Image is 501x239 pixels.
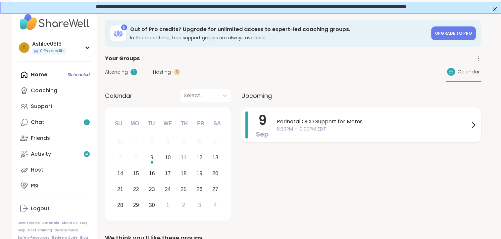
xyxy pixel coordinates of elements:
div: 5 [198,137,201,146]
div: Friends [31,135,50,142]
span: 0 Pro credits [40,48,65,54]
div: Choose Friday, September 12th, 2025 [192,151,207,165]
div: 2 [150,137,153,146]
div: 20 [212,169,218,178]
div: Choose Monday, September 29th, 2025 [129,198,143,212]
a: Chat1 [18,114,91,130]
div: 24 [165,185,171,194]
span: Sep [256,130,269,139]
div: 9 [150,153,153,162]
div: 1 [134,137,137,146]
div: Choose Saturday, October 4th, 2025 [208,198,223,212]
div: Coaching [31,87,57,94]
div: month 2025-09 [112,134,223,213]
div: 13 [212,153,218,162]
a: Coaching [18,83,91,99]
div: Su [111,116,125,131]
img: ShareWell Nav Logo [18,11,91,34]
div: PSI [31,182,38,189]
div: Choose Thursday, September 11th, 2025 [176,151,191,165]
div: Choose Wednesday, September 10th, 2025 [161,151,175,165]
a: Host Training [28,228,52,233]
div: 0 [121,24,127,30]
div: 25 [181,185,187,194]
a: Safety Policy [55,228,78,233]
div: Choose Sunday, September 14th, 2025 [113,167,127,181]
a: Host [18,162,91,178]
div: Ashlee0919 [32,40,66,48]
div: Choose Wednesday, October 1st, 2025 [161,198,175,212]
div: 4 [182,137,185,146]
div: Tu [144,116,159,131]
span: Upgrade to Pro [435,30,472,36]
div: 1 [130,69,137,75]
span: Calendar [105,91,132,100]
div: Choose Monday, September 15th, 2025 [129,167,143,181]
div: 26 [196,185,202,194]
a: PSI [18,178,91,194]
div: Choose Saturday, September 20th, 2025 [208,167,223,181]
div: Mo [127,116,142,131]
a: Logout [18,201,91,217]
div: Not available Sunday, August 31st, 2025 [113,135,127,149]
div: Sa [210,116,224,131]
div: Choose Tuesday, September 9th, 2025 [145,151,159,165]
div: 0 [174,69,180,75]
div: 11 [181,153,187,162]
div: Not available Tuesday, September 2nd, 2025 [145,135,159,149]
div: 10 [165,153,171,162]
span: 9 [258,111,267,130]
div: Choose Thursday, September 18th, 2025 [176,167,191,181]
div: 19 [196,169,202,178]
div: 31 [117,137,123,146]
a: How It Works [18,221,40,225]
div: 3 [166,137,169,146]
div: Choose Saturday, September 27th, 2025 [208,182,223,196]
span: A [22,43,26,52]
div: Choose Wednesday, September 24th, 2025 [161,182,175,196]
div: Fr [193,116,208,131]
h3: In the meantime, free support groups are always available. [130,34,427,41]
a: Help [18,228,25,233]
div: 14 [117,169,123,178]
div: Not available Saturday, September 6th, 2025 [208,135,223,149]
a: Friends [18,130,91,146]
a: Support [18,99,91,114]
div: 28 [117,201,123,210]
div: 30 [149,201,155,210]
div: Not available Thursday, September 4th, 2025 [176,135,191,149]
span: Calendar [458,68,480,75]
div: Activity [31,150,51,158]
div: Choose Thursday, October 2nd, 2025 [176,198,191,212]
div: Not available Wednesday, September 3rd, 2025 [161,135,175,149]
div: Choose Thursday, September 25th, 2025 [176,182,191,196]
div: Choose Tuesday, September 30th, 2025 [145,198,159,212]
div: 22 [133,185,139,194]
span: Attending [105,69,128,76]
div: Host [31,166,43,174]
a: Activity4 [18,146,91,162]
div: Choose Friday, October 3rd, 2025 [192,198,207,212]
div: 12 [196,153,202,162]
div: Choose Saturday, September 13th, 2025 [208,151,223,165]
a: FAQ [80,221,87,225]
span: 4 [85,151,88,157]
div: Choose Sunday, September 21st, 2025 [113,182,127,196]
div: 18 [181,169,187,178]
div: Choose Friday, September 19th, 2025 [192,167,207,181]
div: Choose Sunday, September 28th, 2025 [113,198,127,212]
div: Support [31,103,53,110]
span: Your Groups [105,55,140,62]
span: Perinatal OCD Support for Moms [277,118,469,126]
div: Not available Friday, September 5th, 2025 [192,135,207,149]
span: 8:30PM - 10:00PM EDT [277,126,469,133]
span: Hosting [153,69,171,76]
div: 4 [214,201,217,210]
div: Not available Sunday, September 7th, 2025 [113,151,127,165]
div: 16 [149,169,155,178]
div: 2 [182,201,185,210]
div: 21 [117,185,123,194]
div: 6 [214,137,217,146]
div: 17 [165,169,171,178]
div: 3 [198,201,201,210]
